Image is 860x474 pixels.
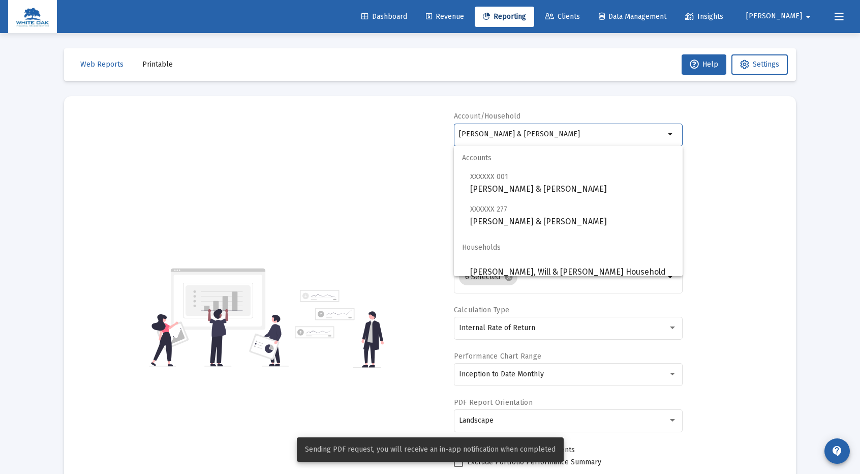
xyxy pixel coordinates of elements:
[690,60,718,69] span: Help
[802,7,814,27] mat-icon: arrow_drop_down
[470,172,508,181] span: XXXXXX 001
[734,6,826,26] button: [PERSON_NAME]
[454,352,541,361] label: Performance Chart Range
[685,12,723,21] span: Insights
[149,267,289,368] img: reporting
[459,267,665,287] mat-chip-list: Selection
[459,416,494,425] span: Landscape
[746,12,802,21] span: [PERSON_NAME]
[305,445,556,455] span: Sending PDF request, you will receive an in-app notification when completed
[142,60,173,69] span: Printable
[459,370,544,378] span: Inception to Date Monthly
[470,260,674,284] span: [PERSON_NAME], Will & [PERSON_NAME] Household
[677,7,731,27] a: Insights
[504,273,513,282] mat-icon: cancel
[682,54,726,75] button: Help
[454,306,509,314] label: Calculation Type
[418,7,472,27] a: Revenue
[454,112,521,121] label: Account/Household
[16,7,49,27] img: Dashboard
[459,130,665,138] input: Search or select an account or household
[459,323,535,332] span: Internal Rate of Return
[753,60,779,69] span: Settings
[426,12,464,21] span: Revenue
[475,7,534,27] a: Reporting
[454,398,533,407] label: PDF Report Orientation
[361,12,407,21] span: Dashboard
[459,269,517,285] mat-chip: 6 Selected
[599,12,666,21] span: Data Management
[831,445,843,457] mat-icon: contact_support
[537,7,588,27] a: Clients
[591,7,674,27] a: Data Management
[665,271,677,283] mat-icon: arrow_drop_down
[731,54,788,75] button: Settings
[80,60,124,69] span: Web Reports
[483,12,526,21] span: Reporting
[72,54,132,75] button: Web Reports
[295,290,384,368] img: reporting-alt
[545,12,580,21] span: Clients
[470,203,674,228] span: [PERSON_NAME] & [PERSON_NAME]
[470,205,507,214] span: XXXXXX 277
[353,7,415,27] a: Dashboard
[470,170,674,195] span: [PERSON_NAME] & [PERSON_NAME]
[665,128,677,140] mat-icon: arrow_drop_down
[454,146,683,170] span: Accounts
[134,54,181,75] button: Printable
[454,235,683,260] span: Households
